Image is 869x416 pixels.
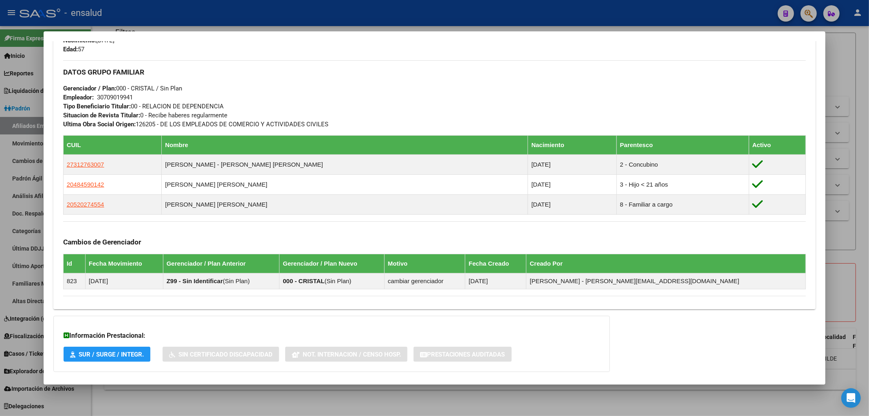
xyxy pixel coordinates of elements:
span: Sin Certificado Discapacidad [178,351,273,358]
button: Not. Internacion / Censo Hosp. [285,347,407,362]
span: Sin Plan [327,277,350,284]
strong: Empleador: [63,94,94,101]
div: 30709019941 [97,93,133,102]
th: Fecha Creado [465,254,526,273]
th: Id [63,254,85,273]
th: Fecha Movimiento [85,254,163,273]
span: 57 [63,46,84,53]
button: Prestaciones Auditadas [414,347,512,362]
button: SUR / SURGE / INTEGR. [64,347,150,362]
td: [DATE] [528,194,616,214]
td: [DATE] [528,174,616,194]
td: [DATE] [85,273,163,289]
td: [PERSON_NAME] - [PERSON_NAME] [PERSON_NAME] [162,154,528,174]
span: 0 - Recibe haberes regularmente [63,112,227,119]
td: ( ) [279,273,385,289]
th: Gerenciador / Plan Anterior [163,254,279,273]
th: Parentesco [616,135,749,154]
td: 823 [63,273,85,289]
td: cambiar gerenciador [384,273,465,289]
span: Not. Internacion / Censo Hosp. [303,351,401,358]
span: Prestaciones Auditadas [427,351,505,358]
th: CUIL [63,135,162,154]
td: 8 - Familiar a cargo [616,194,749,214]
td: ( ) [163,273,279,289]
span: 20484590142 [67,181,104,188]
td: 3 - Hijo < 21 años [616,174,749,194]
span: 126205 - DE LOS EMPLEADOS DE COMERCIO Y ACTIVIDADES CIVILES [63,121,328,128]
strong: Gerenciador / Plan: [63,85,116,92]
span: 20520274554 [67,201,104,208]
strong: Situacion de Revista Titular: [63,112,140,119]
strong: Nacimiento: [63,37,96,44]
h3: Cambios de Gerenciador [63,238,806,247]
td: [PERSON_NAME] [PERSON_NAME] [162,174,528,194]
th: Motivo [384,254,465,273]
span: 00 - RELACION DE DEPENDENCIA [63,103,224,110]
strong: Ultima Obra Social Origen: [63,121,136,128]
th: Nombre [162,135,528,154]
strong: 000 - CRISTAL [283,277,324,284]
span: 000 - CRISTAL / Sin Plan [63,85,182,92]
span: 27312763007 [67,161,104,168]
td: [DATE] [528,154,616,174]
th: Creado Por [526,254,806,273]
th: Gerenciador / Plan Nuevo [279,254,385,273]
td: [DATE] [465,273,526,289]
strong: Z99 - Sin Identificar [167,277,223,284]
div: Open Intercom Messenger [841,388,861,408]
h3: DATOS GRUPO FAMILIAR [63,68,806,77]
span: SUR / SURGE / INTEGR. [79,351,144,358]
span: [DATE] [63,37,114,44]
strong: Tipo Beneficiario Titular: [63,103,131,110]
th: Nacimiento [528,135,616,154]
th: Activo [749,135,806,154]
button: Sin Certificado Discapacidad [163,347,279,362]
strong: Edad: [63,46,78,53]
td: [PERSON_NAME] - [PERSON_NAME][EMAIL_ADDRESS][DOMAIN_NAME] [526,273,806,289]
td: 2 - Concubino [616,154,749,174]
h3: Información Prestacional: [64,331,600,341]
span: Sin Plan [225,277,248,284]
td: [PERSON_NAME] [PERSON_NAME] [162,194,528,214]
